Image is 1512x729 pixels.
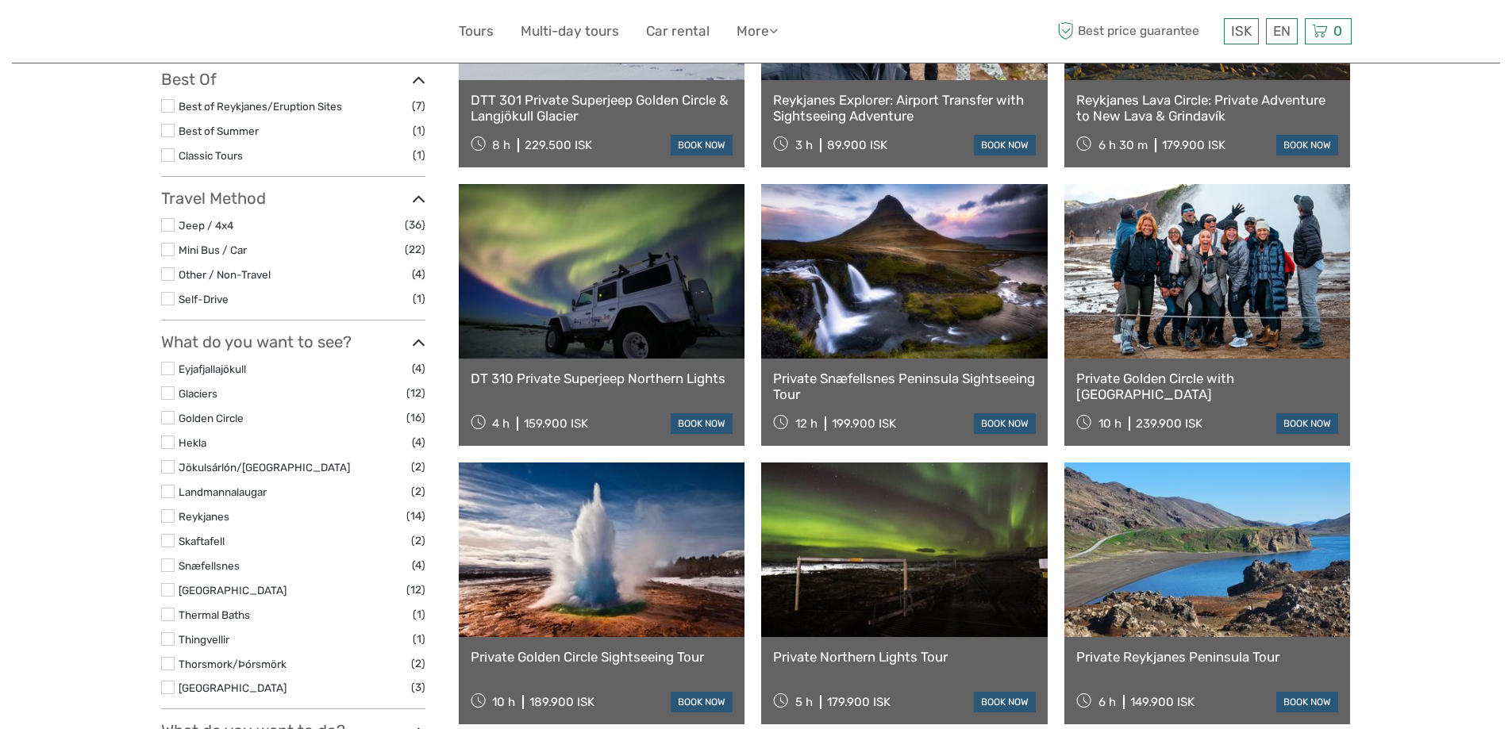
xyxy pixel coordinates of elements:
span: (1) [413,290,425,308]
a: Reykjanes Explorer: Airport Transfer with Sightseeing Adventure [773,92,1036,125]
span: (36) [405,216,425,234]
div: 159.900 ISK [524,416,588,431]
span: (7) [412,97,425,115]
button: Open LiveChat chat widget [183,25,202,44]
div: 199.900 ISK [832,416,896,431]
a: Multi-day tours [521,20,619,43]
a: Reykjanes Lava Circle: Private Adventure to New Lava & Grindavík [1076,92,1339,125]
div: EN [1266,18,1298,44]
span: 10 h [1098,416,1121,431]
a: Skaftafell [179,535,225,547]
a: Self-Drive [179,293,229,305]
span: 6 h [1098,695,1116,709]
h3: Travel Method [161,189,425,208]
span: 10 h [492,695,515,709]
span: (14) [406,507,425,525]
a: DT 310 Private Superjeep Northern Lights [471,370,733,386]
span: 12 h [795,416,818,431]
span: (2) [411,531,425,550]
a: Landmannalaugar [179,485,267,498]
a: Jökulsárlón/[GEOGRAPHIC_DATA] [179,461,350,474]
a: Mini Bus / Car [179,244,247,256]
a: Tours [459,20,494,43]
a: book now [974,692,1036,712]
span: (4) [412,556,425,574]
span: (12) [406,581,425,599]
a: Thingvellir [179,633,229,646]
span: 4 h [492,416,510,431]
a: Classic Tours [179,149,243,162]
img: 632-1a1f61c2-ab70-46c5-a88f-57c82c74ba0d_logo_small.jpg [161,12,242,51]
span: 8 h [492,138,510,152]
div: 89.900 ISK [827,138,887,152]
a: Reykjanes [179,510,229,523]
span: (1) [413,605,425,623]
h3: What do you want to see? [161,332,425,351]
a: Jeep / 4x4 [179,219,233,232]
span: 5 h [795,695,813,709]
div: 189.900 ISK [529,695,594,709]
h3: Best Of [161,70,425,89]
a: book now [974,413,1036,434]
a: Car rental [646,20,710,43]
span: (1) [413,630,425,648]
a: Private Snæfellsnes Peninsula Sightseeing Tour [773,370,1036,403]
a: Best of Reykjanes/Eruption Sites [179,100,342,113]
a: book now [671,692,733,712]
div: 229.500 ISK [525,138,592,152]
a: [GEOGRAPHIC_DATA] [179,681,287,694]
div: 239.900 ISK [1136,416,1202,431]
p: We're away right now. Please check back later! [22,28,179,40]
a: Private Golden Circle Sightseeing Tour [471,649,733,665]
span: (4) [412,433,425,451]
a: Best of Summer [179,125,259,137]
a: Private Golden Circle with [GEOGRAPHIC_DATA] [1076,370,1339,403]
a: book now [671,413,733,434]
a: Hekla [179,436,206,449]
span: 0 [1331,23,1345,39]
span: (1) [413,121,425,140]
a: book now [1276,413,1338,434]
span: Best price guarantee [1054,18,1220,44]
span: (16) [406,409,425,427]
span: ISK [1231,23,1252,39]
a: Thermal Baths [179,608,250,621]
span: (22) [405,240,425,259]
a: Other / Non-Travel [179,268,271,281]
a: Private Northern Lights Tour [773,649,1036,665]
span: (4) [412,359,425,378]
a: Glaciers [179,387,217,400]
a: Thorsmork/Þórsmörk [179,658,287,670]
div: 179.900 ISK [1162,138,1225,152]
span: (2) [411,458,425,476]
a: More [737,20,778,43]
span: (1) [413,146,425,164]
span: (4) [412,265,425,283]
div: 179.900 ISK [827,695,891,709]
a: book now [974,135,1036,155]
span: (2) [411,482,425,501]
span: 6 h 30 m [1098,138,1148,152]
a: [GEOGRAPHIC_DATA] [179,584,287,597]
span: (12) [406,384,425,402]
a: Private Reykjanes Peninsula Tour [1076,649,1339,665]
a: book now [1276,135,1338,155]
a: Eyjafjallajökull [179,363,246,375]
div: 149.900 ISK [1130,695,1195,709]
a: book now [671,135,733,155]
a: Snæfellsnes [179,559,240,572]
a: book now [1276,692,1338,712]
a: Golden Circle [179,412,244,424]
span: 3 h [795,138,813,152]
span: (3) [411,678,425,696]
a: DTT 301 Private Superjeep Golden Circle & Langjökull Glacier [471,92,733,125]
span: (2) [411,654,425,673]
